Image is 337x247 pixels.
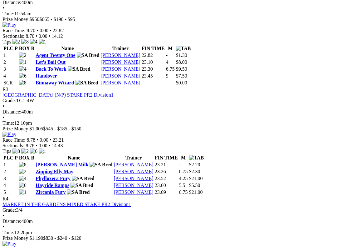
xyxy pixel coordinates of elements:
span: P [15,155,18,160]
div: 3/4 [2,207,335,213]
a: Phylloxera Fury [36,176,71,181]
img: TAB [189,155,204,161]
td: 1 [3,52,18,58]
td: 4 [3,73,18,79]
span: PLC [3,155,13,160]
span: B [31,46,34,51]
a: [PERSON_NAME] [101,59,140,65]
text: 6.75 [166,66,175,72]
span: $8.00 [176,59,187,65]
img: 8 [19,80,27,86]
img: 4 [19,176,27,181]
span: • [36,143,37,148]
img: SA Bred [71,183,93,188]
span: • [49,143,51,148]
span: Distance: [2,219,21,224]
img: 6 [19,183,27,188]
th: M [179,155,188,161]
td: 2 [3,169,18,175]
span: PLC [3,46,13,51]
span: Grade: [2,207,16,213]
span: Tips [2,39,11,44]
th: FIN TIME [154,155,178,161]
div: 12:10pm [2,120,335,126]
text: 0.75 [179,169,188,174]
div: 400m [2,219,335,224]
span: BOX [19,155,30,160]
img: SA Bred [72,176,95,181]
text: 6.75 [179,189,188,195]
span: $545 - $185 - $150 [43,126,81,131]
td: 23.21 [154,162,178,168]
span: • [2,103,4,109]
span: 8.78 [26,143,34,148]
img: 1 [39,149,46,154]
span: 14.12 [51,33,63,39]
img: Play [2,132,16,137]
a: Handover [36,73,57,78]
a: Back To Work [36,66,66,72]
a: Agent Twenty One [36,53,75,58]
span: • [37,28,38,33]
img: Play [2,241,16,247]
a: [PERSON_NAME] [114,176,154,181]
span: $21.00 [189,189,203,195]
a: MARKET IN THE GARDENS MIXED STAKE PR2 Division1 [2,202,131,207]
span: 0.00 [40,28,48,33]
a: [PERSON_NAME] [114,169,154,174]
a: Zipping Elly May [36,169,73,174]
span: Sectionals: [2,33,24,39]
span: Time: [2,230,14,235]
img: 6 [30,149,37,154]
span: $5.50 [189,183,200,188]
span: • [2,115,4,120]
span: 8.70 [27,28,35,33]
text: 4.25 [179,176,188,181]
span: Time: [2,11,14,16]
th: M [166,45,175,52]
span: $2.20 [189,162,200,167]
img: 4 [19,66,27,72]
span: R4 [2,196,8,201]
a: [PERSON_NAME] [114,162,154,167]
span: $9.50 [176,66,187,72]
a: Hayride Ramps [36,183,69,188]
img: 8 [12,149,20,154]
a: [PERSON_NAME] [114,183,154,188]
td: 23.52 [154,175,178,182]
th: Trainer [100,45,141,52]
img: 2 [12,39,20,45]
span: $830 - $240 - $120 [43,235,81,241]
td: 23.10 [141,59,165,65]
span: Tips [2,149,11,154]
td: 23.69 [154,189,178,195]
a: [PERSON_NAME] [101,73,140,78]
div: Prize Money $950 [2,17,335,22]
span: • [50,137,51,143]
span: $21.00 [189,176,203,181]
img: 2 [19,169,27,174]
span: $2.30 [189,169,200,174]
img: TAB [176,46,191,51]
span: B [31,155,34,160]
span: Time: [2,120,14,126]
img: SA Bred [76,80,98,86]
img: 2 [21,149,29,154]
span: • [36,33,37,39]
img: Play [2,22,16,28]
span: Grade: [2,98,16,103]
span: Race Time: [2,28,25,33]
img: 1 [19,189,27,195]
td: 1 [3,162,18,168]
td: 23.45 [141,73,165,79]
a: [PERSON_NAME] [101,80,140,85]
td: 3 [3,175,18,182]
text: 5.5 [179,183,185,188]
span: BOX [19,46,30,51]
text: - [166,53,168,58]
div: Prize Money $1,190 [2,235,335,241]
div: Prize Money $1,005 [2,126,335,132]
td: 22.82 [141,52,165,58]
span: • [49,33,51,39]
span: 22.82 [53,28,64,33]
